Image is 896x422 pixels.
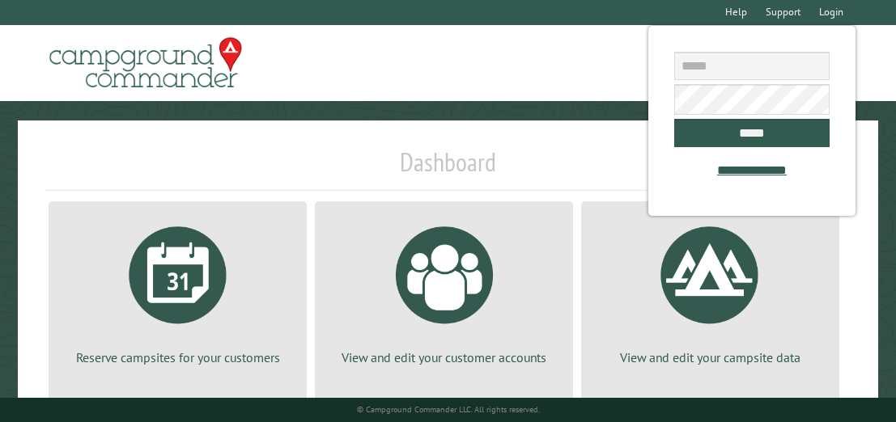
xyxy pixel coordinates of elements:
small: © Campground Commander LLC. All rights reserved. [357,404,540,415]
p: Reserve campsites for your customers [68,348,287,366]
h1: Dashboard [45,146,851,191]
a: View and edit your campsite data [601,214,820,366]
a: Reserve campsites for your customers [68,214,287,366]
img: Campground Commander [45,32,247,95]
p: View and edit your campsite data [601,348,820,366]
a: View and edit your customer accounts [334,214,554,366]
p: View and edit your customer accounts [334,348,554,366]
